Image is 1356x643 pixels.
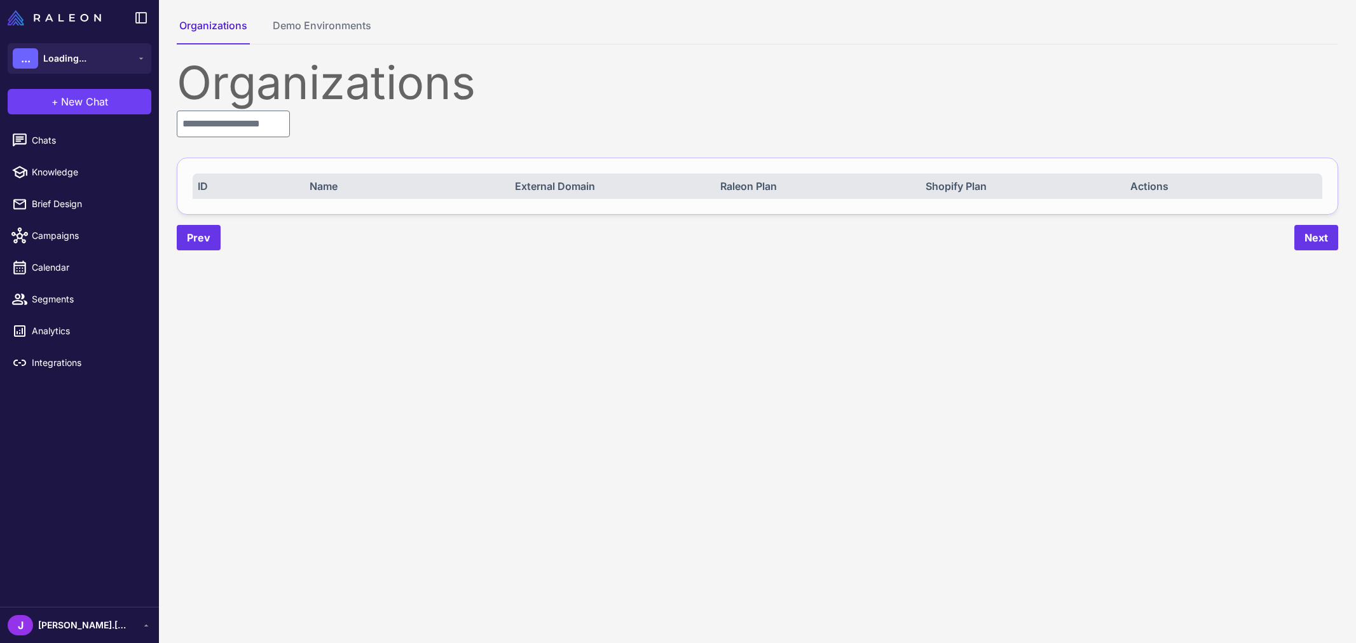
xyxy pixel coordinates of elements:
button: Next [1294,225,1338,250]
span: Chats [32,133,144,147]
button: Organizations [177,18,250,44]
span: Segments [32,292,144,306]
span: Knowledge [32,165,144,179]
div: Name [310,179,497,194]
div: ID [198,179,291,194]
a: Chats [5,127,154,154]
a: Brief Design [5,191,154,217]
div: J [8,615,33,635]
span: Integrations [32,356,144,370]
span: Brief Design [32,197,144,211]
button: Demo Environments [270,18,374,44]
span: Campaigns [32,229,144,243]
span: + [51,94,58,109]
button: +New Chat [8,89,151,114]
span: Calendar [32,261,144,274]
span: Loading... [43,51,86,65]
a: Integrations [5,349,154,376]
div: Actions [1130,179,1317,194]
img: Raleon Logo [8,10,101,25]
a: Analytics [5,318,154,344]
a: Knowledge [5,159,154,186]
button: ...Loading... [8,43,151,74]
button: Prev [177,225,221,250]
a: Raleon Logo [8,10,106,25]
div: ... [13,48,38,69]
a: Campaigns [5,222,154,249]
span: [PERSON_NAME].[PERSON_NAME] [38,618,127,632]
div: Organizations [177,60,1338,105]
a: Calendar [5,254,154,281]
div: External Domain [515,179,702,194]
span: Analytics [32,324,144,338]
div: Shopify Plan [926,179,1113,194]
a: Segments [5,286,154,313]
div: Raleon Plan [720,179,907,194]
span: New Chat [61,94,108,109]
